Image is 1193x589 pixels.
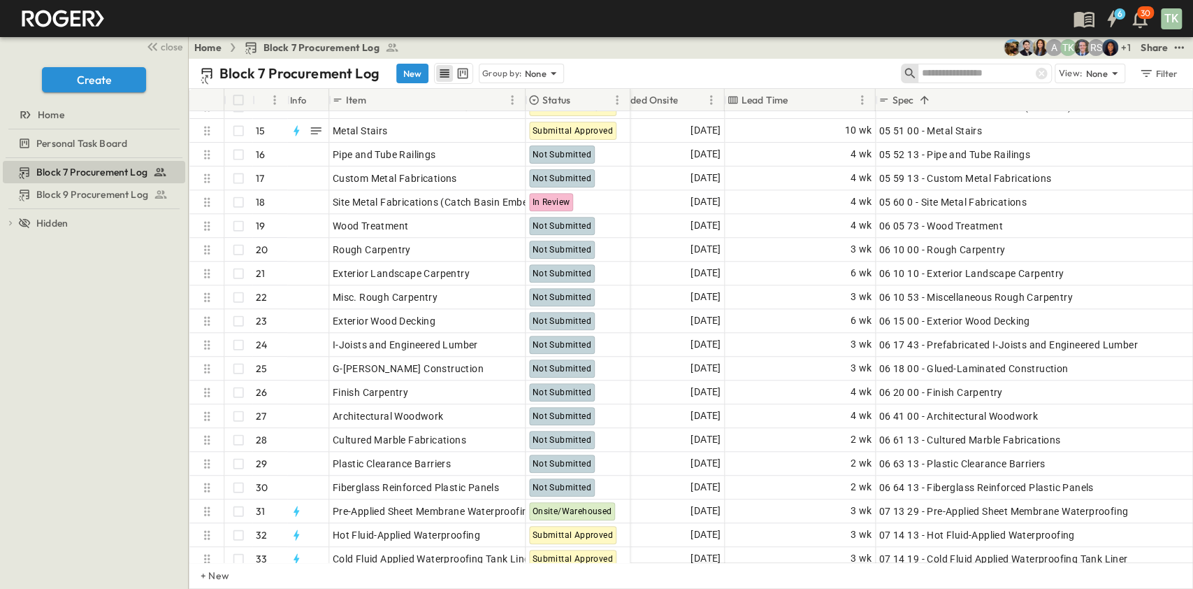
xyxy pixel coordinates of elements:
[851,241,872,257] span: 3 wk
[1141,8,1150,19] p: 30
[879,457,1045,471] span: 06 63 13 - Plastic Clearance Barriers
[256,528,267,542] p: 32
[879,385,1002,399] span: 06 20 00 - Finish Carpentry
[851,360,872,376] span: 3 wk
[851,551,872,567] span: 3 wk
[256,219,265,233] p: 19
[844,122,872,139] span: 10 wk
[879,552,1127,566] span: 07 14 19 - Cold Fluid Applied Waterproofing Tank Liner
[533,530,613,540] span: Submittal Approved
[742,93,788,107] p: Lead Time
[691,170,721,186] span: [DATE]
[533,388,591,397] span: Not Submitted
[542,93,570,107] p: Status
[194,41,222,55] a: Home
[3,185,182,204] a: Block 9 Procurement Log
[614,93,678,107] p: Needed Onsite
[533,150,591,159] span: Not Submitted
[533,435,591,445] span: Not Submitted
[533,126,613,136] span: Submittal Approved
[691,122,721,139] span: [DATE]
[533,506,612,516] span: Onsite/Warehoused
[1058,66,1083,81] p: View:
[851,479,872,495] span: 2 wk
[1101,39,1118,56] img: Olivia Khan (okhan@cahill-sf.com)
[1046,39,1062,56] div: Anna Gomez (agomez@guzmangc.com)
[533,411,591,421] span: Not Submitted
[333,362,484,376] span: G-[PERSON_NAME] Construction
[533,245,591,255] span: Not Submitted
[3,132,185,155] div: Personal Task Boardtest
[256,124,265,138] p: 15
[256,552,267,566] p: 33
[691,289,721,305] span: [DATE]
[3,162,182,182] a: Block 7 Procurement Log
[609,92,626,108] button: Menu
[533,554,613,564] span: Submittal Approved
[691,384,721,400] span: [DATE]
[854,92,871,108] button: Menu
[256,385,267,399] p: 26
[290,80,307,120] div: Info
[879,528,1074,542] span: 07 14 13 - Hot Fluid-Applied Waterproofing
[333,481,499,495] span: Fiberglass Reinforced Plastic Panels
[333,290,438,304] span: Misc. Rough Carpentry
[851,336,872,353] span: 3 wk
[533,269,591,278] span: Not Submitted
[879,409,1037,423] span: 06 41 00 - Architectural Woodwork
[1171,39,1187,56] button: test
[1087,39,1104,56] div: Raymond Shahabi (rshahabi@guzmangc.com)
[333,457,451,471] span: Plastic Clearance Barriers
[533,173,591,183] span: Not Submitted
[533,292,591,302] span: Not Submitted
[533,364,591,374] span: Not Submitted
[3,134,182,153] a: Personal Task Board
[879,481,1093,495] span: 06 64 13 - Fiberglass Reinforced Plastic Panels
[851,218,872,234] span: 4 wk
[879,290,1072,304] span: 06 10 53 - Miscellaneous Rough Carpentry
[1117,8,1122,20] h6: 6
[1161,8,1182,29] div: TK
[219,64,379,83] p: Block 7 Procurement Log
[263,41,379,55] span: Block 7 Procurement Log
[396,64,428,83] button: New
[879,362,1068,376] span: 06 18 00 - Glued-Laminated Construction
[892,93,914,107] p: Spec
[879,195,1026,209] span: 05 60 0 - Site Metal Fabrications
[851,432,872,448] span: 2 wk
[703,92,720,108] button: Menu
[333,243,411,257] span: Rough Carpentry
[916,92,932,108] button: Sort
[256,314,267,328] p: 23
[256,243,268,257] p: 20
[161,40,182,54] span: close
[252,89,287,111] div: #
[1073,39,1090,56] img: Jared Salin (jsalin@cahill-sf.com)
[879,171,1050,185] span: 05 59 13 - Custom Metal Fabrications
[256,195,265,209] p: 18
[851,289,872,305] span: 3 wk
[256,409,266,423] p: 27
[256,504,265,518] p: 31
[879,314,1029,328] span: 06 15 00 - Exterior Wood Decking
[333,219,409,233] span: Wood Treatment
[256,433,267,447] p: 28
[244,41,399,55] a: Block 7 Procurement Log
[333,338,478,352] span: I-Joists and Engineered Lumber
[333,409,444,423] span: Architectural Woodwork
[851,503,872,519] span: 3 wk
[879,433,1060,447] span: 06 61 13 - Cultured Marble Fabrications
[266,92,283,108] button: Menu
[691,551,721,567] span: [DATE]
[851,455,872,471] span: 2 wk
[879,219,1002,233] span: 06 05 73 - Wood Treatment
[38,108,64,122] span: Home
[256,171,264,185] p: 17
[1159,7,1183,31] button: TK
[333,504,534,518] span: Pre-Applied Sheet Membrane Waterproofing
[1121,41,1135,55] p: + 1
[454,65,471,82] button: kanban view
[691,336,721,353] span: [DATE]
[333,528,480,542] span: Hot Fluid-Applied Waterproofing
[851,194,872,210] span: 4 wk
